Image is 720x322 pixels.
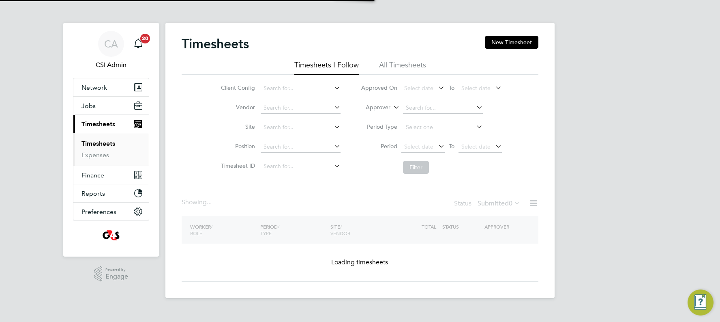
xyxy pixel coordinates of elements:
span: Engage [105,273,128,280]
label: Period [361,143,397,150]
span: Powered by [105,266,128,273]
span: 0 [509,199,512,207]
span: ... [207,198,212,206]
label: Period Type [361,123,397,130]
label: Client Config [219,84,255,91]
button: Jobs [73,97,149,115]
input: Search for... [403,102,483,114]
h2: Timesheets [182,36,249,52]
span: 20 [140,34,150,43]
input: Search for... [261,83,341,94]
label: Submitted [478,199,521,207]
span: Select date [404,143,433,150]
input: Select one [403,122,483,133]
span: CSI Admin [73,60,149,70]
span: To [446,82,457,93]
label: Site [219,123,255,130]
a: Powered byEngage [94,266,129,282]
label: Vendor [219,104,255,111]
img: g4sssuk-logo-retina.png [101,229,122,242]
a: Timesheets [81,140,115,147]
span: Select date [461,84,491,92]
button: Finance [73,166,149,184]
span: Select date [404,84,433,92]
input: Search for... [261,102,341,114]
span: To [446,141,457,151]
a: Go to home page [73,229,149,242]
span: CA [104,39,118,49]
label: Position [219,143,255,150]
button: New Timesheet [485,36,538,49]
div: Showing [182,198,213,207]
span: Reports [81,190,105,197]
nav: Main navigation [63,23,159,257]
input: Search for... [261,161,341,172]
button: Network [73,78,149,96]
button: Reports [73,184,149,202]
button: Filter [403,161,429,174]
span: Network [81,84,107,91]
span: Preferences [81,208,116,216]
label: Approved On [361,84,397,91]
label: Timesheet ID [219,162,255,169]
div: Timesheets [73,133,149,166]
input: Search for... [261,122,341,133]
a: CACSI Admin [73,31,149,70]
span: Jobs [81,102,96,110]
button: Preferences [73,203,149,220]
input: Search for... [261,141,341,153]
a: 20 [130,31,146,57]
button: Timesheets [73,115,149,133]
li: All Timesheets [379,60,426,75]
button: Engage Resource Center [688,290,714,316]
div: Status [454,198,522,210]
span: Finance [81,171,104,179]
span: Select date [461,143,491,150]
span: Timesheets [81,120,115,128]
label: Approver [354,104,390,112]
a: Expenses [81,151,109,159]
li: Timesheets I Follow [294,60,359,75]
